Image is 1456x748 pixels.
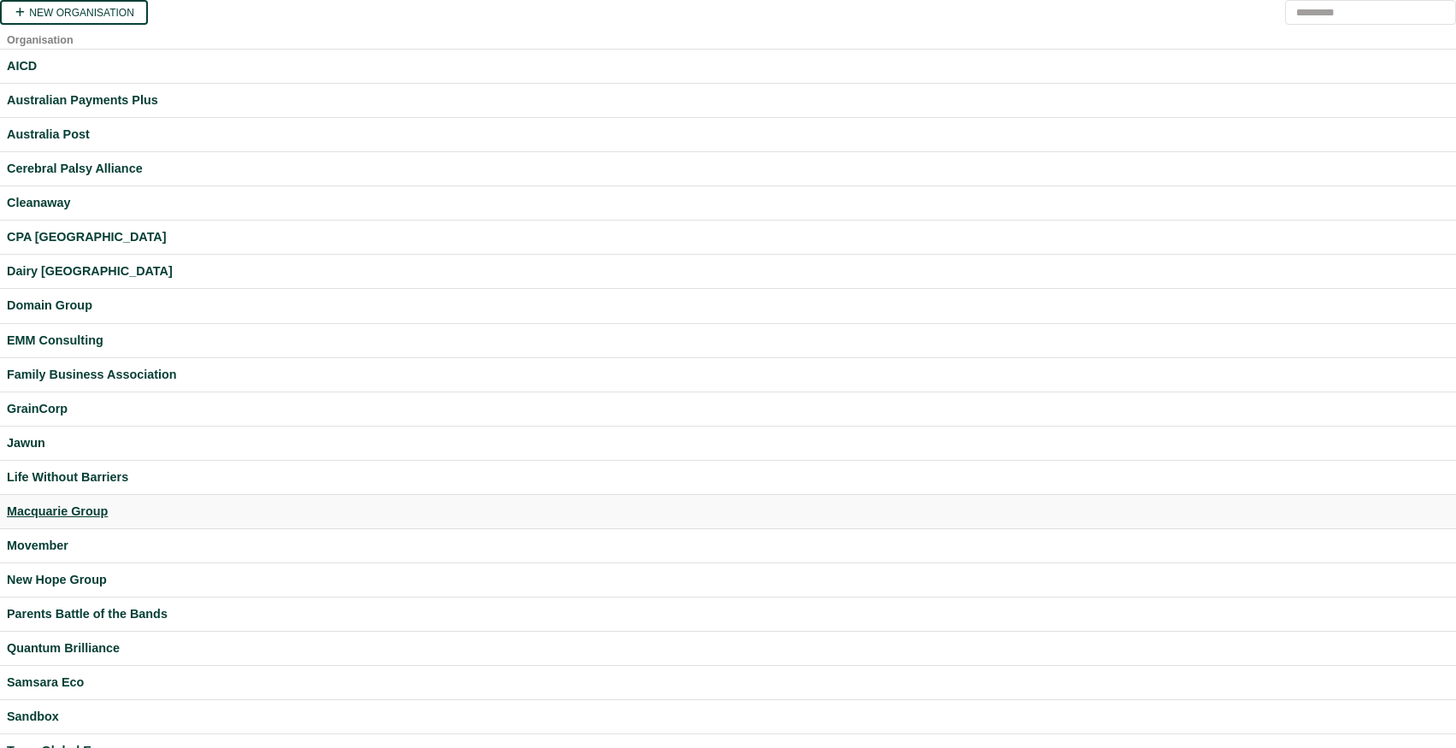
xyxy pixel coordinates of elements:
a: Parents Battle of the Bands [7,604,1449,624]
a: CPA [GEOGRAPHIC_DATA] [7,227,1449,247]
a: Australia Post [7,125,1449,144]
a: Jawun [7,433,1449,453]
a: GrainCorp [7,399,1449,419]
a: Life Without Barriers [7,468,1449,487]
a: Samsara Eco [7,673,1449,692]
a: Cleanaway [7,193,1449,213]
a: Family Business Association [7,365,1449,385]
a: Movember [7,536,1449,556]
a: Australian Payments Plus [7,91,1449,110]
a: EMM Consulting [7,331,1449,350]
a: Domain Group [7,296,1449,315]
a: Cerebral Palsy Alliance [7,159,1449,179]
a: AICD [7,56,1449,76]
a: Macquarie Group [7,502,1449,521]
a: New Hope Group [7,570,1449,590]
a: Dairy [GEOGRAPHIC_DATA] [7,262,1449,281]
a: Quantum Brilliance [7,639,1449,658]
a: Sandbox [7,707,1449,727]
